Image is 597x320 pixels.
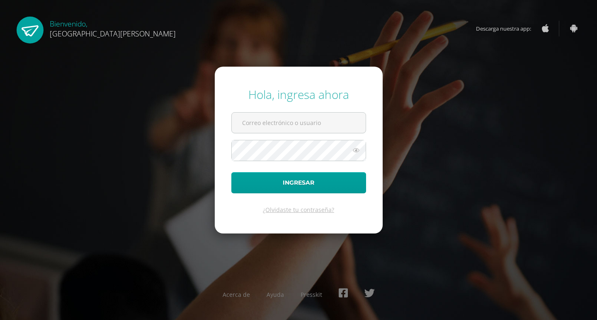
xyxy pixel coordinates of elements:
[232,113,366,133] input: Correo electrónico o usuario
[301,291,322,298] a: Presskit
[223,291,250,298] a: Acerca de
[267,291,284,298] a: Ayuda
[50,29,176,38] span: [GEOGRAPHIC_DATA][PERSON_NAME]
[263,206,334,214] a: ¿Olvidaste tu contraseña?
[231,87,366,102] div: Hola, ingresa ahora
[231,172,366,193] button: Ingresar
[50,17,176,38] div: Bienvenido,
[476,21,539,36] span: Descarga nuestra app:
